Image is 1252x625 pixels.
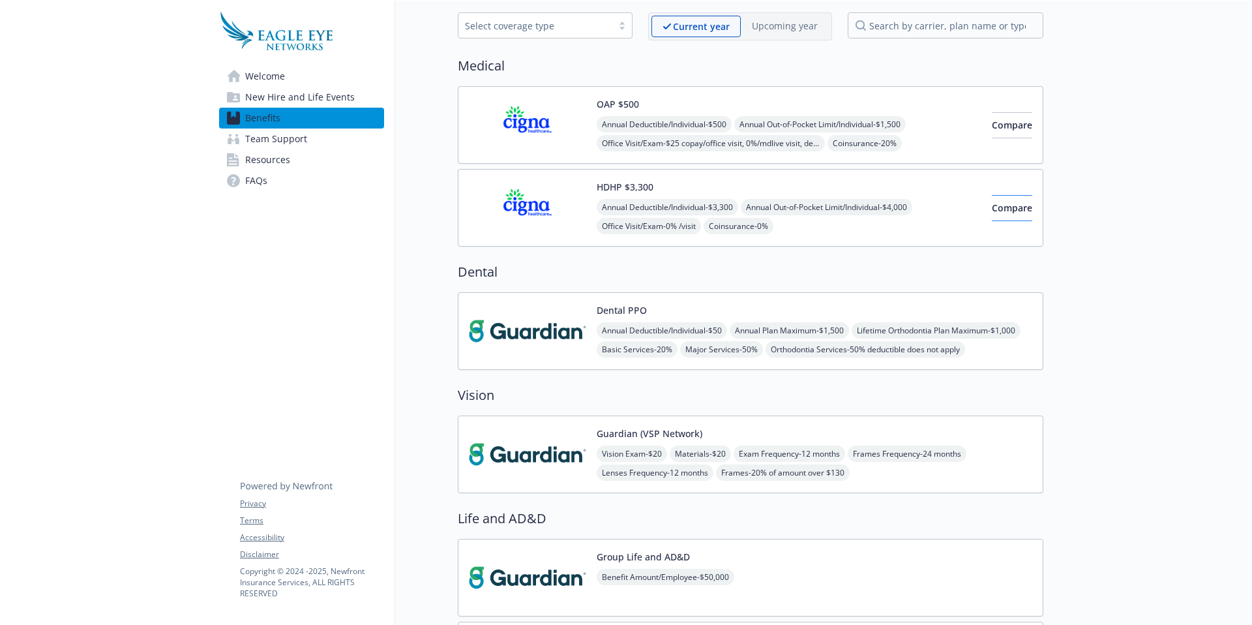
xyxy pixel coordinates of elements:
[219,149,384,170] a: Resources
[766,341,965,358] span: Orthodontia Services - 50% deductible does not apply
[469,427,586,482] img: Guardian carrier logo
[219,108,384,129] a: Benefits
[597,135,825,151] span: Office Visit/Exam - $25 copay/office visit, 0%/mdlive visit, deductible does not apply
[458,509,1043,528] h2: Life and AD&D
[730,322,849,339] span: Annual Plan Maximum - $1,500
[597,550,690,564] button: Group Life and AD&D
[680,341,763,358] span: Major Services - 50%
[597,446,667,462] span: Vision Exam - $20
[852,322,1021,339] span: Lifetime Orthodontia Plan Maximum - $1,000
[240,498,383,510] a: Privacy
[219,87,384,108] a: New Hire and Life Events
[992,119,1032,131] span: Compare
[848,12,1043,38] input: search by carrier, plan name or type
[597,427,702,440] button: Guardian (VSP Network)
[458,262,1043,282] h2: Dental
[469,97,586,153] img: CIGNA carrier logo
[734,116,906,132] span: Annual Out-of-Pocket Limit/Individual - $1,500
[240,566,383,599] p: Copyright © 2024 - 2025 , Newfront Insurance Services, ALL RIGHTS RESERVED
[741,199,912,215] span: Annual Out-of-Pocket Limit/Individual - $4,000
[245,129,307,149] span: Team Support
[992,202,1032,214] span: Compare
[848,446,966,462] span: Frames Frequency - 24 months
[597,303,647,317] button: Dental PPO
[734,446,845,462] span: Exam Frequency - 12 months
[465,19,606,33] div: Select coverage type
[716,465,850,481] span: Frames - 20% of amount over $130
[597,180,653,194] button: HDHP $3,300
[219,66,384,87] a: Welcome
[597,218,701,234] span: Office Visit/Exam - 0% /visit
[704,218,773,234] span: Coinsurance - 0%
[597,341,678,358] span: Basic Services - 20%
[240,515,383,526] a: Terms
[240,549,383,560] a: Disclaimer
[597,116,732,132] span: Annual Deductible/Individual - $500
[827,135,902,151] span: Coinsurance - 20%
[597,569,734,585] span: Benefit Amount/Employee - $50,000
[597,97,639,111] button: OAP $500
[245,87,355,108] span: New Hire and Life Events
[741,16,829,37] span: Upcoming year
[597,322,727,339] span: Annual Deductible/Individual - $50
[752,19,818,33] p: Upcoming year
[245,149,290,170] span: Resources
[469,550,586,605] img: Guardian carrier logo
[673,20,730,33] p: Current year
[992,195,1032,221] button: Compare
[458,386,1043,405] h2: Vision
[219,129,384,149] a: Team Support
[597,199,738,215] span: Annual Deductible/Individual - $3,300
[245,66,285,87] span: Welcome
[469,180,586,236] img: CIGNA carrier logo
[458,56,1043,76] h2: Medical
[219,170,384,191] a: FAQs
[992,112,1032,138] button: Compare
[240,532,383,543] a: Accessibility
[597,465,713,481] span: Lenses Frequency - 12 months
[670,446,731,462] span: Materials - $20
[245,108,280,129] span: Benefits
[469,303,586,359] img: Guardian carrier logo
[245,170,267,191] span: FAQs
